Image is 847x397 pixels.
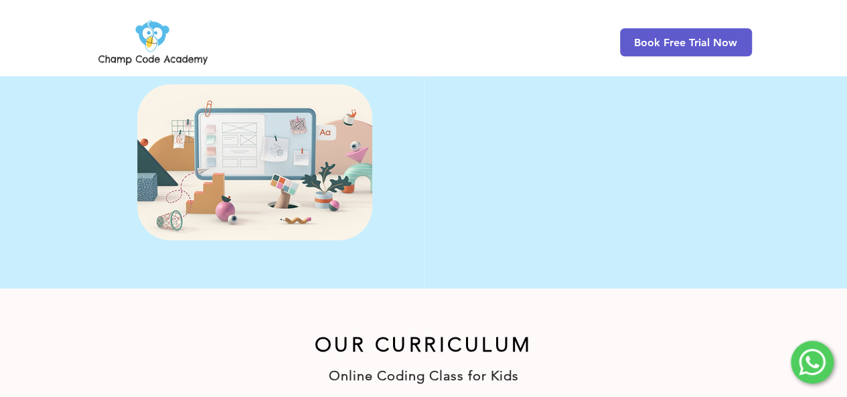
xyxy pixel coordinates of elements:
span: OUR CURRICULUM [315,333,533,357]
span: Book Free Trial Now [634,36,737,49]
img: Champ Code Academy Free Online Coding Trial Illustration 1 [137,84,372,240]
img: Champ Code Academy Logo PNG.png [96,16,210,68]
a: Book Free Trial Now [620,28,752,56]
span: Online Coding Class for Kids [329,368,519,384]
